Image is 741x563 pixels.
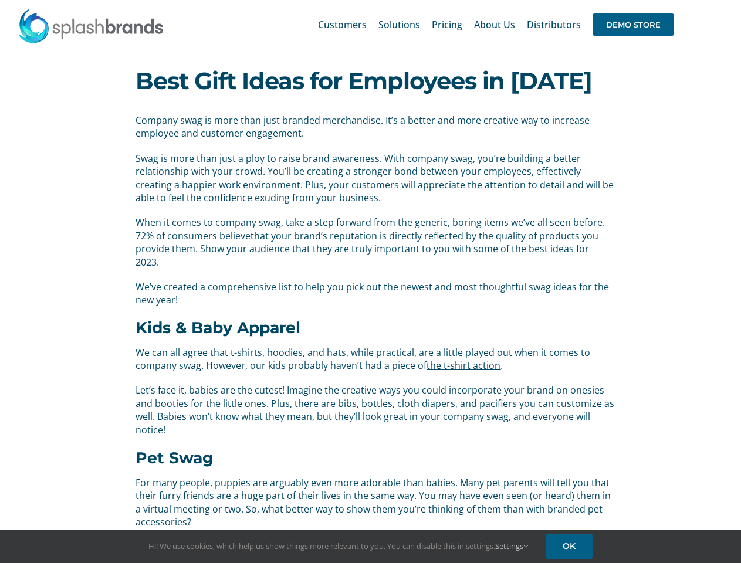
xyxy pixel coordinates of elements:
a: Distributors [527,6,581,43]
span: We’ve created a comprehensive list to help you pick out the newest and most thoughtful swag ideas... [136,280,609,306]
a: that your brand’s reputation is directly reflected by the quality of products you provide them [136,229,598,255]
b: Pet Swag [136,448,214,467]
span: Solutions [378,20,420,29]
span: Distributors [527,20,581,29]
span: Hi! We use cookies, which help us show things more relevant to you. You can disable this in setti... [148,541,528,551]
p: Swag is more than just a ploy to raise brand awareness. With company swag, you’re building a bett... [136,152,614,205]
p: We can all agree that t-shirts, hoodies, and hats, while practical, are a little played out when ... [136,346,614,372]
a: Settings [495,541,528,551]
a: Pricing [432,6,462,43]
p: When it comes to company swag, take a step forward from the generic, boring items we’ve all seen ... [136,216,614,269]
span: DEMO STORE [593,13,674,36]
img: SplashBrands.com Logo [18,8,164,43]
a: Customers [318,6,367,43]
span: Pricing [432,20,462,29]
a: the t-shirt action [427,359,500,372]
span: About Us [474,20,515,29]
b: Kids & Baby Apparel [136,318,300,337]
a: OK [546,534,593,559]
nav: Main Menu [318,6,674,43]
a: DEMO STORE [593,6,674,43]
p: Company swag is more than just branded merchandise. It’s a better and more creative way to increa... [136,114,614,140]
p: Let’s face it, babies are the cutest! Imagine the creative ways you could incorporate your brand ... [136,384,614,436]
h1: Best Gift Ideas for Employees in [DATE] [136,69,605,93]
p: For many people, puppies are arguably even more adorable than babies. Many pet parents will tell ... [136,476,614,529]
span: Customers [318,20,367,29]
